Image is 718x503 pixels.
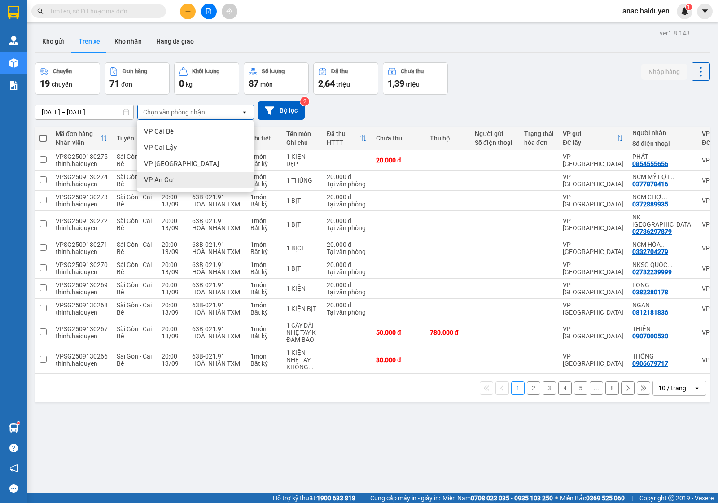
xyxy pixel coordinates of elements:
[144,175,173,184] span: VP An Cư
[71,31,107,52] button: Trên xe
[8,29,70,42] div: 0907297930
[563,325,623,340] div: VP [GEOGRAPHIC_DATA]
[162,248,183,255] div: 13/09
[615,5,677,17] span: anac.haiduyen
[586,494,625,502] strong: 0369 525 060
[250,217,277,224] div: 1 món
[117,281,152,296] span: Sài Gòn - Cái Bè
[56,353,108,360] div: VPSG2509130266
[327,268,367,276] div: Tại văn phòng
[117,325,152,340] span: Sài Gòn - Cái Bè
[286,349,318,356] div: 1 KIỆN
[383,62,448,95] button: Chưa thu1,39 triệu
[180,4,196,19] button: plus
[327,302,367,309] div: 20.000 đ
[250,353,277,360] div: 1 món
[144,127,174,136] span: VP Cái Bè
[632,129,693,136] div: Người nhận
[56,268,108,276] div: thinh.haiduyen
[563,153,623,167] div: VP [GEOGRAPHIC_DATA]
[192,68,219,74] div: Khối lượng
[121,81,132,88] span: đơn
[250,360,277,367] div: Bất kỳ
[9,464,18,472] span: notification
[56,289,108,296] div: thinh.haiduyen
[286,329,318,343] div: NHẸ TAY K ĐẢM BẢO
[563,353,623,367] div: VP [GEOGRAPHIC_DATA]
[56,153,108,160] div: VPSG2509130275
[563,241,623,255] div: VP [GEOGRAPHIC_DATA]
[632,140,693,147] div: Số điện thoại
[56,302,108,309] div: VPSG2509130268
[51,127,112,150] th: Toggle SortBy
[9,58,18,68] img: warehouse-icon
[286,177,318,184] div: 1 THÙNG
[9,484,18,493] span: message
[250,153,277,160] div: 1 món
[117,241,152,255] span: Sài Gòn - Cái Bè
[162,193,183,201] div: 20:00
[327,139,360,146] div: HTTT
[226,8,232,14] span: aim
[117,135,153,142] div: Tuyến
[327,130,360,137] div: Đã thu
[117,261,152,276] span: Sài Gòn - Cái Bè
[475,130,515,137] div: Người gửi
[681,7,689,15] img: icon-new-feature
[192,261,241,268] div: 63B-021.91
[317,494,355,502] strong: 1900 633 818
[149,31,201,52] button: Hàng đã giao
[563,139,616,146] div: ĐC lấy
[9,444,18,452] span: question-circle
[162,353,183,360] div: 20:00
[56,248,108,255] div: thinh.haiduyen
[56,160,108,167] div: thinh.haiduyen
[563,193,623,208] div: VP [GEOGRAPHIC_DATA]
[286,245,318,252] div: 1 BỊCT
[206,8,212,14] span: file-add
[632,332,668,340] div: 0907000530
[192,201,241,208] div: HOÀI NHÂN TXM
[250,281,277,289] div: 1 món
[632,180,668,188] div: 0377878416
[327,309,367,316] div: Tại văn phòng
[192,332,241,340] div: HOÀI NHÂN TXM
[327,248,367,255] div: Tại văn phòng
[162,325,183,332] div: 20:00
[250,302,277,309] div: 1 món
[244,62,309,95] button: Số lượng87món
[524,130,554,137] div: Trạng thái
[686,4,692,10] sup: 1
[250,173,277,180] div: 1 món
[192,325,241,332] div: 63B-021.91
[143,108,205,117] div: Chọn văn phòng nhận
[53,68,72,74] div: Chuyến
[563,302,623,316] div: VP [GEOGRAPHIC_DATA]
[162,281,183,289] div: 20:00
[162,224,183,232] div: 13/09
[250,332,277,340] div: Bất kỳ
[558,381,572,395] button: 4
[376,157,421,164] div: 20.000 đ
[192,241,241,248] div: 63B-021.91
[250,201,277,208] div: Bất kỳ
[144,159,219,168] span: VP [GEOGRAPHIC_DATA]
[56,139,101,146] div: Nhân viên
[318,78,335,89] span: 2,64
[56,325,108,332] div: VPSG2509130267
[632,214,693,228] div: NK SÀI GÒN
[693,385,700,392] svg: open
[56,193,108,201] div: VPSG2509130273
[401,68,424,74] div: Chưa thu
[56,281,108,289] div: VPSG2509130269
[123,68,147,74] div: Đơn hàng
[327,173,367,180] div: 20.000 đ
[327,201,367,208] div: Tại văn phòng
[192,360,241,367] div: HOÀI NHÂN TXM
[37,8,44,14] span: search
[327,281,367,289] div: 20.000 đ
[56,180,108,188] div: thinh.haiduyen
[258,101,305,120] button: Bộ lọc
[109,78,119,89] span: 71
[662,193,667,201] span: ...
